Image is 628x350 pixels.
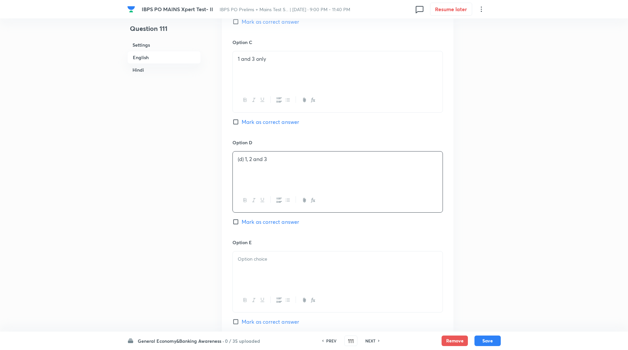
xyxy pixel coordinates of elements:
h6: Option D [232,139,443,146]
span: Mark as correct answer [242,318,299,326]
h6: Settings [127,39,201,51]
p: (d) 1, 2 and 3 [238,155,438,163]
h6: Option C [232,39,443,46]
h6: PREV [326,338,336,344]
span: Mark as correct answer [242,18,299,26]
button: Save [474,336,501,346]
p: 1 and 3 only [238,55,438,63]
h6: Hindi [127,64,201,76]
h6: Option E [232,239,443,246]
h4: Question 111 [127,24,201,39]
span: IBPS PO MAINS Xpert Test- II [142,6,213,12]
span: Mark as correct answer [242,118,299,126]
h6: General Economy&Banking Awareness · [138,338,224,344]
button: Resume later [430,3,472,16]
button: Remove [442,336,468,346]
h6: 0 / 35 uploaded [225,338,260,344]
span: IBPS PO Prelims + Mains Test S... | [DATE] · 9:00 PM - 11:40 PM [220,6,350,12]
img: Company Logo [127,5,135,13]
span: Mark as correct answer [242,218,299,226]
a: Company Logo [127,5,136,13]
h6: NEXT [365,338,375,344]
h6: English [127,51,201,64]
